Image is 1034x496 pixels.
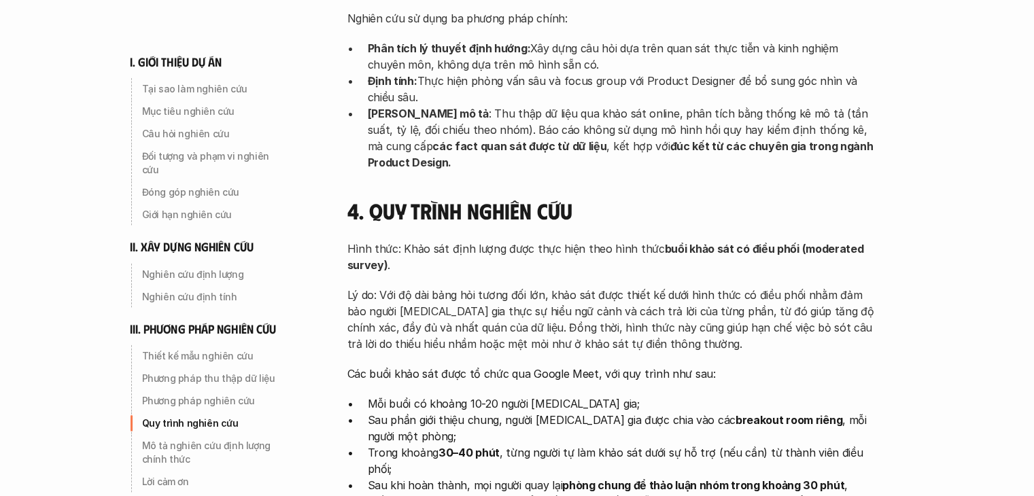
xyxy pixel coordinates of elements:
p: : Thu thập dữ liệu qua khảo sát online, phân tích bằng thống kê mô tả (tần suất, tỷ lệ, đối chiếu... [368,105,878,171]
a: Tại sao làm nghiên cứu [130,78,293,100]
strong: breakout room riêng [736,413,842,427]
h6: iii. phương pháp nghiên cứu [130,321,277,337]
p: Đóng góp nghiên cứu [142,185,288,199]
a: Giới hạn nghiên cứu [130,204,293,226]
p: Nghiên cứu định lượng [142,268,288,281]
p: Trong khoảng , từng người tự làm khảo sát dưới sự hỗ trợ (nếu cần) từ thành viên điều phối; [368,444,878,477]
strong: phòng chung để thảo luận nhóm trong khoảng 30 phút [562,478,844,492]
a: Câu hỏi nghiên cứu [130,123,293,145]
h6: ii. xây dựng nghiên cứu [130,239,254,255]
strong: các fact quan sát được từ dữ liệu [432,139,606,153]
a: Phương pháp thu thập dữ liệu [130,368,293,389]
a: Nghiên cứu định tính [130,286,293,308]
p: Xây dựng câu hỏi dựa trên quan sát thực tiễn và kinh nghiệm chuyên môn, không dựa trên mô hình sẵ... [368,40,878,73]
p: Mỗi buổi có khoảng 10-20 người [MEDICAL_DATA] gia; [368,395,878,412]
a: Phương pháp nghiên cứu [130,390,293,412]
p: Phương pháp thu thập dữ liệu [142,372,288,385]
a: Thiết kế mẫu nghiên cứu [130,345,293,367]
p: Thiết kế mẫu nghiên cứu [142,349,288,363]
a: Lời cảm ơn [130,471,293,493]
p: Lời cảm ơn [142,475,288,489]
p: Mục tiêu nghiên cứu [142,105,288,118]
p: Quy trình nghiên cứu [142,417,288,430]
strong: buổi khảo sát có điều phối (moderated survey) [347,242,867,272]
p: Sau phần giới thiệu chung, người [MEDICAL_DATA] gia được chia vào các , mỗi người một phòng; [368,412,878,444]
p: Nghiên cứu định tính [142,290,288,304]
a: Đối tượng và phạm vi nghiên cứu [130,145,293,181]
p: Các buổi khảo sát được tổ chức qua Google Meet, với quy trình như sau: [347,366,878,382]
strong: Định tính: [368,74,417,88]
p: Đối tượng và phạm vi nghiên cứu [142,149,288,177]
p: Thực hiện phỏng vấn sâu và focus group với Product Designer để bổ sung góc nhìn và chiều sâu. [368,73,878,105]
strong: Phân tích lý thuyết định hướng: [368,41,531,55]
p: Tại sao làm nghiên cứu [142,82,288,96]
p: Nghiên cứu sử dụng ba phương pháp chính: [347,10,878,26]
p: Phương pháp nghiên cứu [142,394,288,408]
a: Đóng góp nghiên cứu [130,181,293,203]
a: Mô tả nghiên cứu định lượng chính thức [130,435,293,470]
strong: [PERSON_NAME] mô tả [368,107,489,120]
p: Mô tả nghiên cứu định lượng chính thức [142,439,288,466]
a: Nghiên cứu định lượng [130,264,293,285]
p: Lý do: Với độ dài bảng hỏi tương đối lớn, khảo sát được thiết kế dưới hình thức có điều phối nhằm... [347,287,878,352]
p: Hình thức: Khảo sát định lượng được thực hiện theo hình thức . [347,241,878,273]
a: Quy trình nghiên cứu [130,412,293,434]
a: Mục tiêu nghiên cứu [130,101,293,122]
h6: i. giới thiệu dự án [130,54,222,70]
p: Giới hạn nghiên cứu [142,208,288,222]
strong: 30–40 phút [438,446,500,459]
p: Câu hỏi nghiên cứu [142,127,288,141]
strong: đúc kết từ các chuyên gia trong ngành Product Design. [368,139,876,169]
h4: 4. Quy trình nghiên cứu [347,198,878,224]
